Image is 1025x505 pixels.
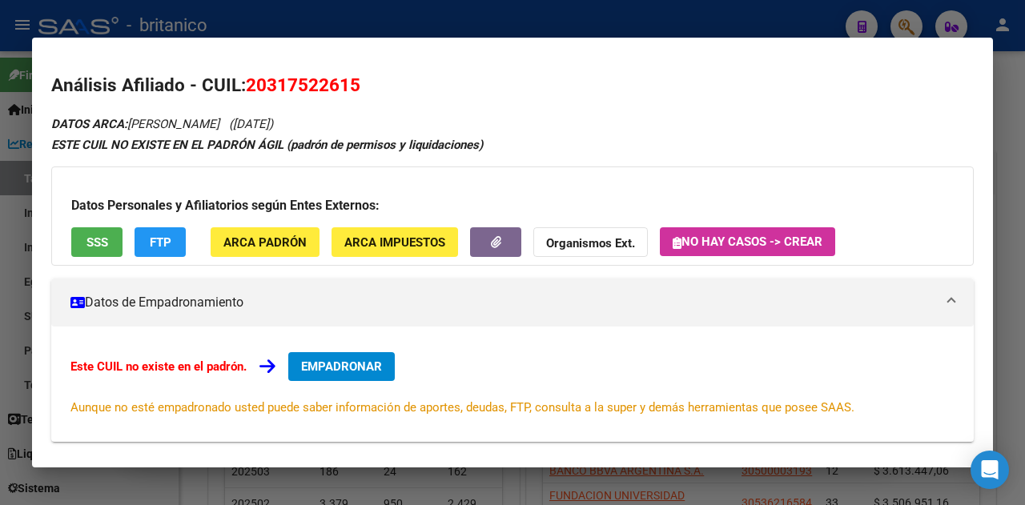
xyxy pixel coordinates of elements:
strong: DATOS ARCA: [51,117,127,131]
mat-panel-title: Datos de Empadronamiento [70,293,935,312]
span: No hay casos -> Crear [673,234,822,249]
button: EMPADRONAR [288,352,395,381]
button: Organismos Ext. [533,227,648,257]
h3: Datos Personales y Afiliatorios según Entes Externos: [71,196,954,215]
mat-expansion-panel-header: Datos de Empadronamiento [51,279,974,327]
button: SSS [71,227,123,257]
button: FTP [135,227,186,257]
span: ([DATE]) [229,117,273,131]
strong: Organismos Ext. [546,236,635,250]
button: ARCA Impuestos [332,227,458,257]
strong: Este CUIL no existe en el padrón. [70,359,247,374]
h2: Análisis Afiliado - CUIL: [51,72,974,99]
span: ARCA Padrón [223,235,307,250]
button: ARCA Padrón [211,227,320,257]
span: [PERSON_NAME] [51,117,219,131]
span: SSS [86,235,108,250]
div: Open Intercom Messenger [971,451,1009,489]
span: 20317522615 [246,74,360,95]
span: Aunque no esté empadronado usted puede saber información de aportes, deudas, FTP, consulta a la s... [70,400,854,415]
span: ARCA Impuestos [344,235,445,250]
span: EMPADRONAR [301,359,382,374]
button: No hay casos -> Crear [660,227,835,256]
span: FTP [150,235,171,250]
div: Datos de Empadronamiento [51,327,974,442]
strong: ESTE CUIL NO EXISTE EN EL PADRÓN ÁGIL (padrón de permisos y liquidaciones) [51,138,483,152]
